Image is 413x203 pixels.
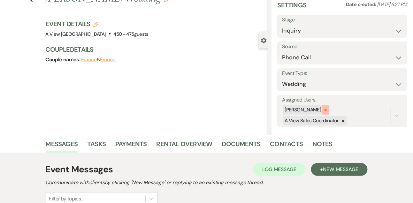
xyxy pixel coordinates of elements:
[311,163,367,176] button: +New Message
[46,31,106,37] span: A View [GEOGRAPHIC_DATA]
[377,1,407,8] span: [DATE] 6:27 PM
[222,139,261,153] a: Documents
[253,163,305,176] button: Log Message
[46,56,81,63] span: Couple names:
[277,1,306,15] h3: Settings
[270,139,303,153] a: Contacts
[323,166,358,173] span: New Message
[282,15,402,25] label: Stage:
[283,116,340,125] div: A View Sales Coordinator
[261,37,267,43] button: Close lead details
[46,179,368,186] h2: Communicate with clients by clicking "New Message" or replying to an existing message thread.
[346,1,377,8] span: Date created:
[100,57,116,62] button: Fiance
[46,139,78,153] a: Messages
[87,139,106,153] a: Tasks
[283,105,322,115] div: [PERSON_NAME]
[262,166,296,173] span: Log Message
[282,69,402,78] label: Event Type:
[282,95,402,105] label: Assigned Users:
[46,45,262,54] h3: Couple Details
[115,139,147,153] a: Payments
[114,31,149,37] span: 450 - 475 guests
[282,42,402,51] label: Source:
[81,57,97,62] button: Fiance
[157,139,212,153] a: Rental Overview
[46,19,149,28] h3: Event Details
[312,139,333,153] a: Notes
[49,195,83,203] div: Filter by topics...
[81,56,116,63] span: &
[46,163,113,176] h1: Event Messages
